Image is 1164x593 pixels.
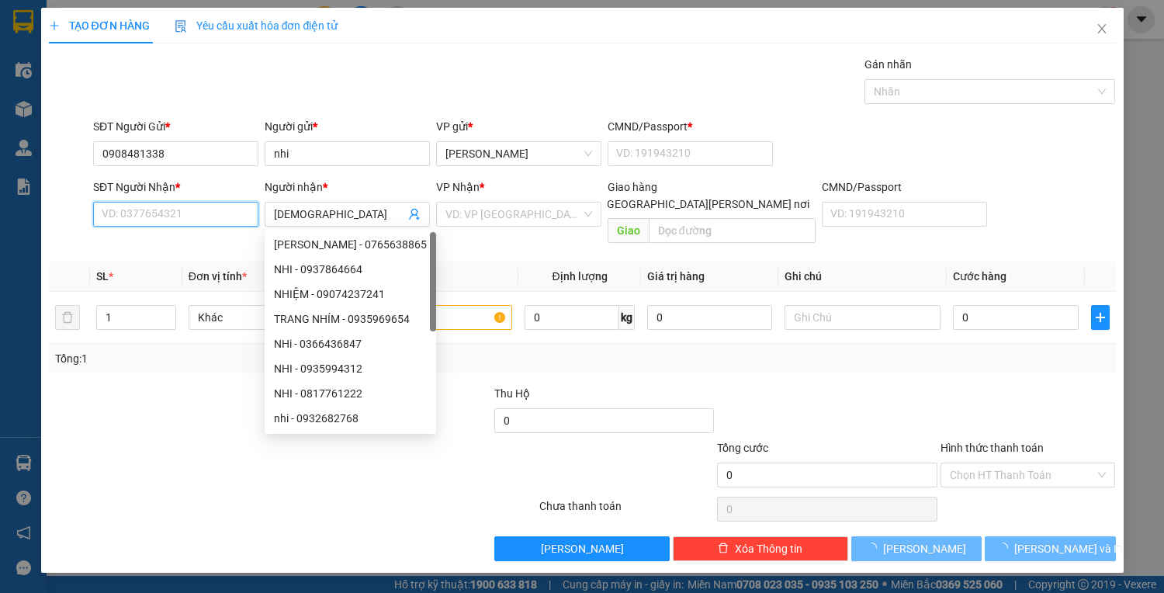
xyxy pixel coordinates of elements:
[778,262,947,292] th: Ghi chú
[608,218,649,243] span: Giao
[822,179,987,196] div: CMND/Passport
[55,350,451,367] div: Tổng: 1
[175,20,187,33] img: icon
[494,387,530,400] span: Thu Hộ
[274,261,427,278] div: NHI - 0937864664
[445,142,592,165] span: Lê Hồng Phong
[265,257,436,282] div: NHI - 0937864664
[198,306,335,329] span: Khác
[553,270,608,283] span: Định lượng
[673,536,848,561] button: deleteXóa Thông tin
[649,218,816,243] input: Dọc đường
[608,181,657,193] span: Giao hàng
[265,232,436,257] div: NHIÊN - 0765638865
[953,270,1006,283] span: Cước hàng
[265,282,436,307] div: NHIỆM - 09074237241
[96,270,109,283] span: SL
[598,196,816,213] span: [GEOGRAPHIC_DATA][PERSON_NAME] nơi
[274,410,427,427] div: nhi - 0932682768
[274,310,427,328] div: TRANG NHÍM - 0935969654
[851,536,982,561] button: [PERSON_NAME]
[274,286,427,303] div: NHIỆM - 09074237241
[1014,540,1123,557] span: [PERSON_NAME] và In
[1096,23,1108,35] span: close
[1092,311,1109,324] span: plus
[175,19,338,32] span: Yêu cầu xuất hóa đơn điện tử
[189,270,247,283] span: Đơn vị tính
[985,536,1115,561] button: [PERSON_NAME] và In
[647,305,772,330] input: 0
[49,20,60,31] span: plus
[997,543,1014,553] span: loading
[265,406,436,431] div: nhi - 0932682768
[541,540,624,557] span: [PERSON_NAME]
[717,442,768,454] span: Tổng cước
[265,381,436,406] div: NHI - 0817761222
[608,118,773,135] div: CMND/Passport
[49,19,150,32] span: TẠO ĐƠN HÀNG
[718,543,729,555] span: delete
[274,385,427,402] div: NHI - 0817761222
[883,540,966,557] span: [PERSON_NAME]
[494,536,670,561] button: [PERSON_NAME]
[619,305,635,330] span: kg
[436,181,480,193] span: VP Nhận
[93,118,258,135] div: SĐT Người Gửi
[1080,8,1124,51] button: Close
[93,179,258,196] div: SĐT Người Nhận
[265,331,436,356] div: NHi - 0366436847
[55,305,80,330] button: delete
[647,270,705,283] span: Giá trị hàng
[274,360,427,377] div: NHI - 0935994312
[864,58,912,71] label: Gán nhãn
[274,335,427,352] div: NHi - 0366436847
[408,208,421,220] span: user-add
[785,305,941,330] input: Ghi Chú
[265,118,430,135] div: Người gửi
[436,118,601,135] div: VP gửi
[265,179,430,196] div: Người nhận
[735,540,802,557] span: Xóa Thông tin
[265,307,436,331] div: TRANG NHÍM - 0935969654
[265,356,436,381] div: NHI - 0935994312
[538,498,716,525] div: Chưa thanh toán
[866,543,883,553] span: loading
[274,236,427,253] div: [PERSON_NAME] - 0765638865
[941,442,1044,454] label: Hình thức thanh toán
[1091,305,1110,330] button: plus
